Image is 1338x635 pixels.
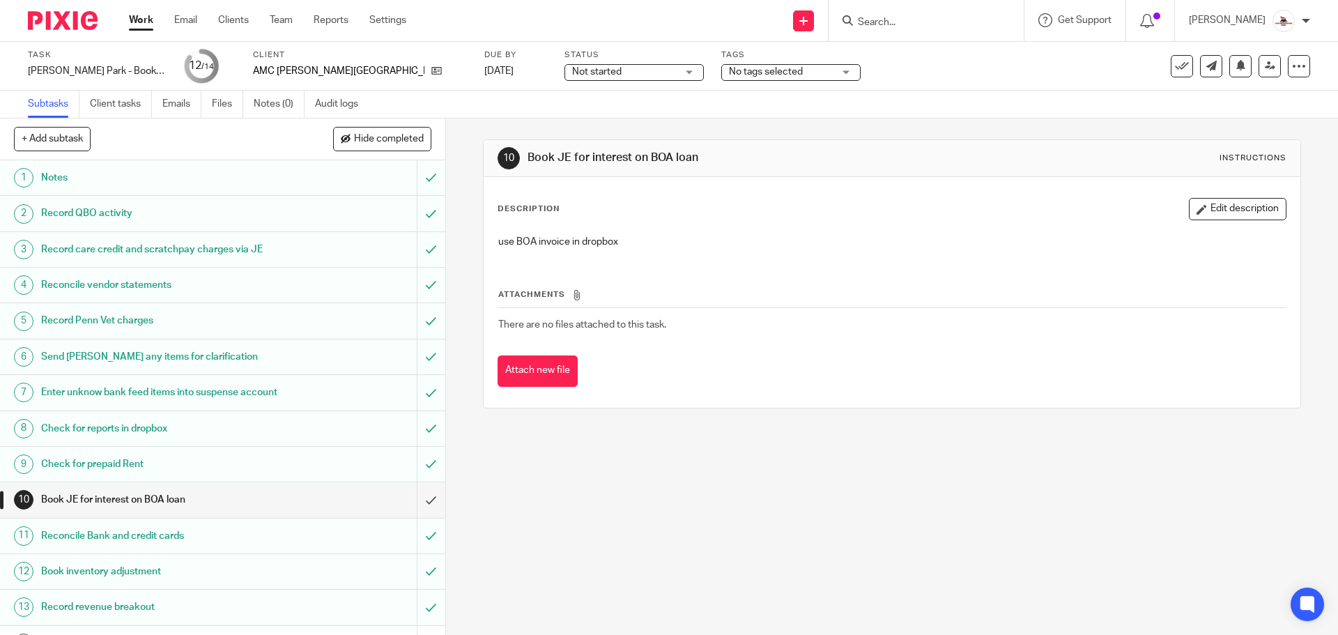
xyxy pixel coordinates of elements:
[498,147,520,169] div: 10
[41,239,282,260] h1: Record care credit and scratchpay charges via JE
[41,310,282,331] h1: Record Penn Vet charges
[174,13,197,27] a: Email
[41,275,282,296] h1: Reconcile vendor statements
[14,240,33,259] div: 3
[253,64,424,78] p: AMC [PERSON_NAME][GEOGRAPHIC_DATA]
[14,597,33,617] div: 13
[14,383,33,402] div: 7
[498,235,1285,249] p: use BOA invoice in dropbox
[14,526,33,546] div: 11
[369,13,406,27] a: Settings
[14,347,33,367] div: 6
[212,91,243,118] a: Files
[129,13,153,27] a: Work
[14,312,33,331] div: 5
[1058,15,1112,25] span: Get Support
[41,526,282,546] h1: Reconcile Bank and credit cards
[14,562,33,581] div: 12
[189,58,214,74] div: 12
[856,17,982,29] input: Search
[1272,10,1295,32] img: EtsyProfilePhoto.jpg
[28,64,167,78] div: [PERSON_NAME] Park - Bookeeping
[14,454,33,474] div: 9
[721,49,861,61] label: Tags
[41,561,282,582] h1: Book inventory adjustment
[41,167,282,188] h1: Notes
[498,320,666,330] span: There are no files attached to this task.
[354,134,424,145] span: Hide completed
[201,63,214,70] small: /14
[1220,153,1286,164] div: Instructions
[1189,13,1266,27] p: [PERSON_NAME]
[41,489,282,510] h1: Book JE for interest on BOA loan
[90,91,152,118] a: Client tasks
[253,49,467,61] label: Client
[28,49,167,61] label: Task
[254,91,305,118] a: Notes (0)
[14,204,33,224] div: 2
[333,127,431,151] button: Hide completed
[314,13,348,27] a: Reports
[14,490,33,510] div: 10
[218,13,249,27] a: Clients
[498,204,560,215] p: Description
[1189,198,1286,220] button: Edit description
[498,291,565,298] span: Attachments
[41,597,282,618] h1: Record revenue breakout
[14,419,33,438] div: 8
[41,454,282,475] h1: Check for prepaid Rent
[28,91,79,118] a: Subtasks
[14,168,33,188] div: 1
[572,67,622,77] span: Not started
[498,355,578,387] button: Attach new file
[315,91,369,118] a: Audit logs
[41,418,282,439] h1: Check for reports in dropbox
[484,49,547,61] label: Due by
[41,203,282,224] h1: Record QBO activity
[14,275,33,295] div: 4
[564,49,704,61] label: Status
[28,64,167,78] div: Watkins Park - Bookeeping
[28,11,98,30] img: Pixie
[528,151,922,165] h1: Book JE for interest on BOA loan
[162,91,201,118] a: Emails
[14,127,91,151] button: + Add subtask
[41,346,282,367] h1: Send [PERSON_NAME] any items for clarification
[484,66,514,76] span: [DATE]
[41,382,282,403] h1: Enter unknow bank feed items into suspense account
[270,13,293,27] a: Team
[729,67,803,77] span: No tags selected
